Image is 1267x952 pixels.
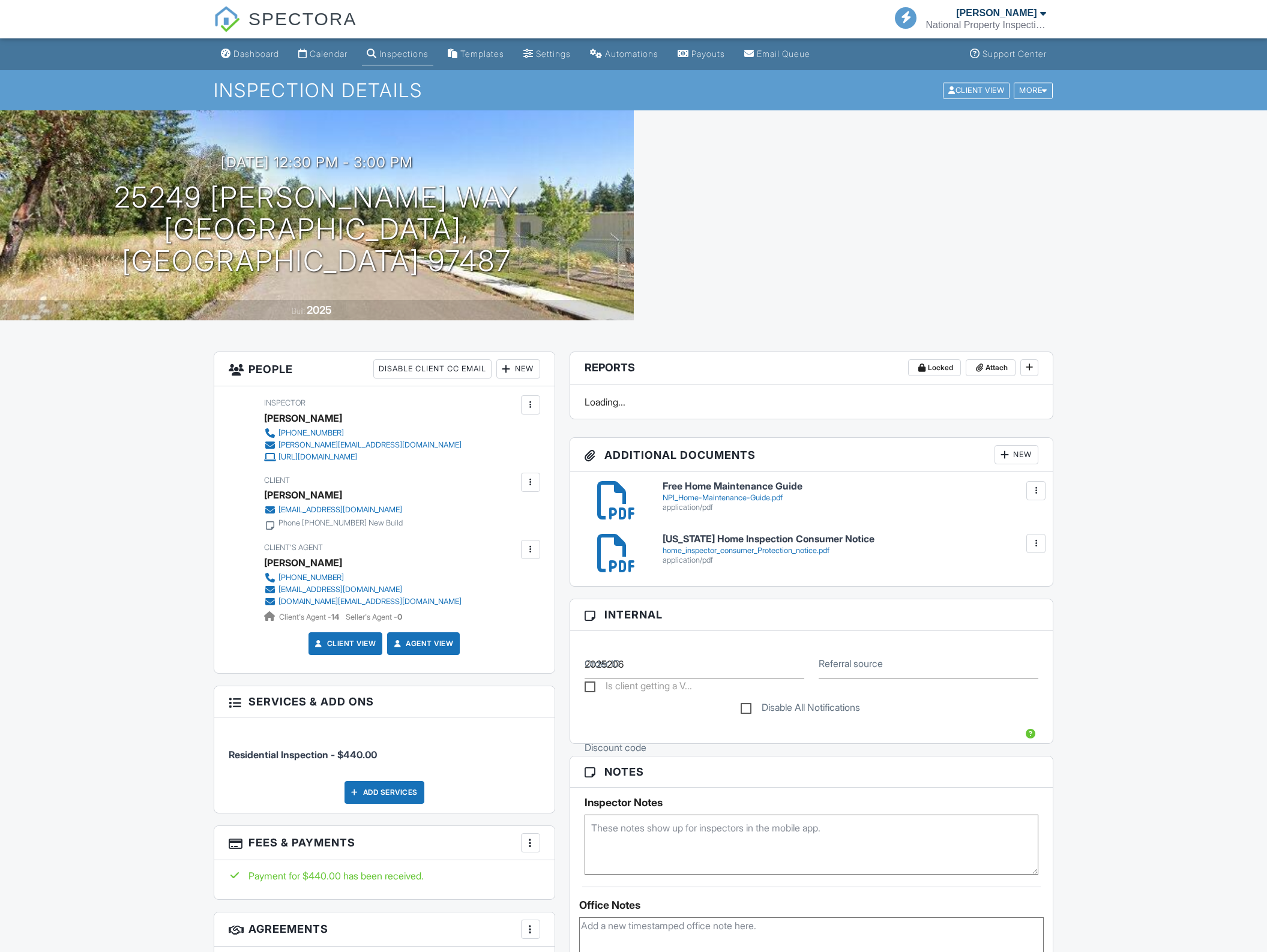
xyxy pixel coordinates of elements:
[570,438,1053,472] h3: Additional Documents
[264,451,462,463] a: [URL][DOMAIN_NAME]
[663,546,1039,555] div: home_inspector_consumer_Protection_notice.pdf
[956,7,1037,19] div: [PERSON_NAME]
[264,409,342,427] div: [PERSON_NAME]
[214,6,240,32] img: The Best Home Inspection Software - Spectora
[663,555,1039,565] div: application/pdf
[739,43,815,65] a: Email Queue
[214,352,555,386] h3: People
[663,493,1039,503] div: NPI_Home-Maintenance-Guide.pdf
[579,899,1044,911] div: Office Notes
[519,43,576,65] a: Settings
[331,612,339,621] strong: 14
[292,307,305,316] span: Built
[585,741,646,754] label: Discount code
[278,597,462,606] div: [DOMAIN_NAME][EMAIL_ADDRESS][DOMAIN_NAME]
[221,154,413,170] h3: [DATE] 12:30 pm - 3:00 pm
[397,612,402,621] strong: 0
[214,80,1054,101] h1: Inspection Details
[496,359,540,379] div: New
[229,726,540,771] li: Service: Residential Inspection
[460,49,504,59] div: Templates
[233,49,279,59] div: Dashboard
[926,19,1046,31] div: National Property Inspections
[585,797,1039,809] h5: Inspector Notes
[264,584,462,596] a: [EMAIL_ADDRESS][DOMAIN_NAME]
[19,182,615,277] h1: 25249 [PERSON_NAME] Way [GEOGRAPHIC_DATA], [GEOGRAPHIC_DATA] 97487
[391,638,453,650] a: Agent View
[983,49,1047,59] div: Support Center
[293,43,352,65] a: Calendar
[264,504,403,516] a: [EMAIL_ADDRESS][DOMAIN_NAME]
[605,49,658,59] div: Automations
[362,43,433,65] a: Inspections
[663,534,1039,564] a: [US_STATE] Home Inspection Consumer Notice home_inspector_consumer_Protection_notice.pdf applicat...
[248,6,357,31] span: SPECTORA
[264,476,290,485] span: Client
[663,481,1039,492] h6: Free Home Maintenance Guide
[264,596,462,608] a: [DOMAIN_NAME][EMAIL_ADDRESS][DOMAIN_NAME]
[279,612,341,621] span: Client's Agent -
[313,638,376,650] a: Client View
[214,912,555,947] h3: Agreements
[278,440,462,450] div: [PERSON_NAME][EMAIL_ADDRESS][DOMAIN_NAME]
[663,503,1039,512] div: application/pdf
[214,826,555,860] h3: Fees & Payments
[995,445,1038,464] div: New
[264,398,305,407] span: Inspector
[943,82,1010,98] div: Client View
[585,680,692,695] label: Is client getting a VA loan?
[264,439,462,451] a: [PERSON_NAME][EMAIL_ADDRESS][DOMAIN_NAME]
[278,505,402,515] div: [EMAIL_ADDRESS][DOMAIN_NAME]
[663,481,1039,512] a: Free Home Maintenance Guide NPI_Home-Maintenance-Guide.pdf application/pdf
[278,518,403,528] div: Phone [PHONE_NUMBER] New Build
[346,612,402,621] span: Seller's Agent -
[278,428,344,438] div: [PHONE_NUMBER]
[307,304,332,316] div: 2025
[585,657,620,670] label: Order ID
[264,543,323,552] span: Client's Agent
[443,43,509,65] a: Templates
[229,749,377,761] span: Residential Inspection - $440.00
[278,573,344,582] div: [PHONE_NUMBER]‬
[264,486,342,504] div: [PERSON_NAME]
[214,18,357,40] a: SPECTORA
[264,572,462,584] a: [PHONE_NUMBER]‬
[264,554,342,572] a: [PERSON_NAME]
[741,702,860,717] label: Disable All Notifications
[214,686,555,717] h3: Services & Add ons
[570,756,1053,788] h3: Notes
[345,781,424,804] div: Add Services
[536,49,571,59] div: Settings
[585,43,663,65] a: Automations (Basic)
[373,359,492,379] div: Disable Client CC Email
[942,85,1013,94] a: Client View
[570,599,1053,630] h3: Internal
[673,43,730,65] a: Payouts
[757,49,810,59] div: Email Queue
[278,452,357,462] div: [URL][DOMAIN_NAME]
[264,427,462,439] a: [PHONE_NUMBER]
[216,43,284,65] a: Dashboard
[965,43,1052,65] a: Support Center
[1014,82,1053,98] div: More
[691,49,725,59] div: Payouts
[379,49,429,59] div: Inspections
[278,585,402,594] div: [EMAIL_ADDRESS][DOMAIN_NAME]
[310,49,348,59] div: Calendar
[663,534,1039,545] h6: [US_STATE] Home Inspection Consumer Notice
[229,869,540,882] div: Payment for $440.00 has been received.
[819,657,883,670] label: Referral source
